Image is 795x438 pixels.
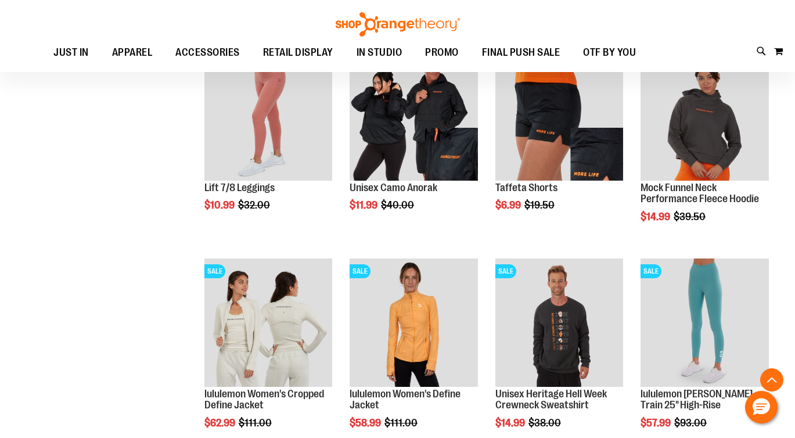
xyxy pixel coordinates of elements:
span: APPAREL [112,40,153,66]
span: RETAIL DISPLAY [263,40,333,66]
a: Product image for Unisex Heritage Hell Week Crewneck SweatshirtSALE [495,259,624,389]
img: Product image for lululemon Define Jacket Cropped [204,259,333,387]
img: Product image for Lift 7/8 Leggings [204,52,333,181]
span: ACCESSORIES [175,40,240,66]
a: APPAREL [100,40,164,66]
a: lululemon Women's Define Jacket [350,388,461,411]
div: product [635,46,775,252]
span: SALE [641,264,661,278]
a: Unisex Camo Anorak [350,182,437,193]
a: lululemon Women's Cropped Define Jacket [204,388,324,411]
a: IN STUDIO [345,40,414,66]
span: $11.99 [350,199,379,211]
div: product [344,46,484,240]
span: $62.99 [204,417,237,429]
a: FINAL PUSH SALE [470,40,572,66]
a: Product image for Camo Tafetta ShortsSALE [495,52,624,182]
span: OTF BY YOU [583,40,636,66]
a: Lift 7/8 Leggings [204,182,275,193]
a: Taffeta Shorts [495,182,557,193]
span: SALE [350,264,370,278]
span: $57.99 [641,417,672,429]
img: Product image for Mock Funnel Neck Performance Fleece Hoodie [641,52,769,181]
span: $93.00 [674,417,708,429]
span: $19.50 [524,199,556,211]
span: $111.00 [239,417,274,429]
a: Mock Funnel Neck Performance Fleece Hoodie [641,182,759,205]
span: $39.50 [674,211,707,222]
span: $10.99 [204,199,236,211]
span: $6.99 [495,199,523,211]
a: Product image for Unisex Camo AnorakSALE [350,52,478,182]
a: Product image for lululemon Define JacketSALE [350,259,478,389]
a: Product image for lululemon Womens Wunder Train High-Rise Tight 25inSALE [641,259,769,389]
button: Back To Top [760,368,783,392]
span: $14.99 [495,417,527,429]
a: Unisex Heritage Hell Week Crewneck Sweatshirt [495,388,607,411]
a: ACCESSORIES [164,40,251,66]
span: JUST IN [53,40,89,66]
span: SALE [204,264,225,278]
span: $14.99 [641,211,672,222]
div: product [199,46,339,240]
span: SALE [495,264,516,278]
a: Product image for Mock Funnel Neck Performance Fleece HoodieSALE [641,52,769,182]
img: Product image for Unisex Camo Anorak [350,52,478,181]
span: $32.00 [238,199,272,211]
a: Product image for Lift 7/8 LeggingsSALE [204,52,333,182]
a: Product image for lululemon Define Jacket CroppedSALE [204,259,333,389]
img: Product image for lululemon Define Jacket [350,259,478,387]
span: $111.00 [384,417,419,429]
span: $38.00 [528,417,563,429]
img: Product image for Unisex Heritage Hell Week Crewneck Sweatshirt [495,259,624,387]
span: $58.99 [350,417,383,429]
a: lululemon [PERSON_NAME] Train 25" High-Rise [641,388,753,411]
img: Product image for Camo Tafetta Shorts [495,52,624,181]
span: $40.00 [381,199,416,211]
a: RETAIL DISPLAY [251,40,345,66]
span: PROMO [425,40,459,66]
span: IN STUDIO [357,40,402,66]
div: product [490,46,629,240]
img: Product image for lululemon Womens Wunder Train High-Rise Tight 25in [641,259,769,387]
button: Hello, have a question? Let’s chat. [745,391,778,423]
a: JUST IN [42,40,100,66]
a: OTF BY YOU [571,40,647,66]
a: PROMO [413,40,470,66]
span: FINAL PUSH SALE [482,40,560,66]
img: Shop Orangetheory [334,12,462,37]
